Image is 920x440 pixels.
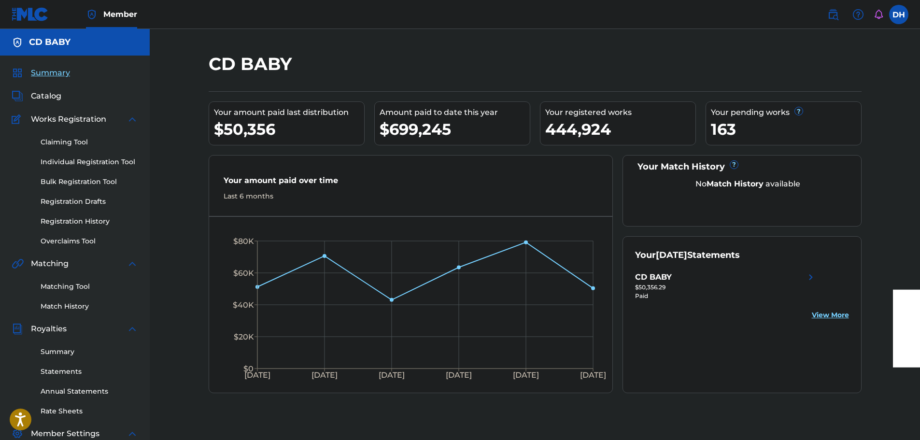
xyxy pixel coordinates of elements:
img: Royalties [12,323,23,335]
img: search [827,9,839,20]
tspan: $40K [232,300,254,310]
img: Catalog [12,90,23,102]
span: ? [795,107,803,115]
span: Royalties [31,323,67,335]
a: Public Search [823,5,843,24]
img: Top Rightsholder [86,9,98,20]
tspan: [DATE] [580,371,606,380]
tspan: $80K [233,237,254,246]
span: Matching [31,258,69,270]
a: Matching Tool [41,282,138,292]
a: Individual Registration Tool [41,157,138,167]
a: Match History [41,301,138,312]
div: Your Match History [635,160,849,173]
span: Catalog [31,90,61,102]
a: Registration History [41,216,138,227]
div: Paid [635,292,817,300]
a: Claiming Tool [41,137,138,147]
span: Summary [31,67,70,79]
a: CatalogCatalog [12,90,61,102]
div: 444,924 [545,118,695,140]
img: expand [127,114,138,125]
div: $50,356 [214,118,364,140]
img: expand [127,258,138,270]
a: Summary [41,347,138,357]
div: Help [849,5,868,24]
h2: CD BABY [209,53,297,75]
iframe: Resource Center [893,289,920,367]
tspan: [DATE] [311,371,338,380]
a: Rate Sheets [41,406,138,416]
div: Last 6 months [224,191,598,201]
div: Your amount paid last distribution [214,107,364,118]
span: Works Registration [31,114,106,125]
a: SummarySummary [12,67,70,79]
span: ? [730,161,738,169]
div: Your Statements [635,249,740,262]
a: View More [812,310,849,320]
img: Accounts [12,37,23,48]
a: Bulk Registration Tool [41,177,138,187]
div: CD BABY [635,271,672,283]
a: CD BABYright chevron icon$50,356.29Paid [635,271,817,300]
div: Amount paid to date this year [380,107,530,118]
div: Your registered works [545,107,695,118]
img: Works Registration [12,114,24,125]
tspan: $60K [233,269,254,278]
img: expand [127,428,138,440]
strong: Match History [707,179,764,188]
img: MLC Logo [12,7,49,21]
div: $699,245 [380,118,530,140]
a: Overclaims Tool [41,236,138,246]
tspan: [DATE] [446,371,472,380]
h5: CD BABY [29,37,71,48]
img: help [852,9,864,20]
div: Notifications [874,10,883,19]
a: Annual Statements [41,386,138,397]
span: Member Settings [31,428,99,440]
div: No available [647,178,849,190]
tspan: [DATE] [513,371,539,380]
a: Registration Drafts [41,197,138,207]
img: expand [127,323,138,335]
span: [DATE] [656,250,687,260]
tspan: $20K [233,332,254,341]
div: Your pending works [711,107,861,118]
img: right chevron icon [805,271,817,283]
tspan: $0 [243,364,253,373]
tspan: [DATE] [379,371,405,380]
span: Member [103,9,137,20]
div: $50,356.29 [635,283,817,292]
div: 163 [711,118,861,140]
img: Matching [12,258,24,270]
img: Member Settings [12,428,23,440]
div: Your amount paid over time [224,175,598,191]
a: Statements [41,367,138,377]
div: User Menu [889,5,908,24]
img: Summary [12,67,23,79]
tspan: [DATE] [244,371,270,380]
